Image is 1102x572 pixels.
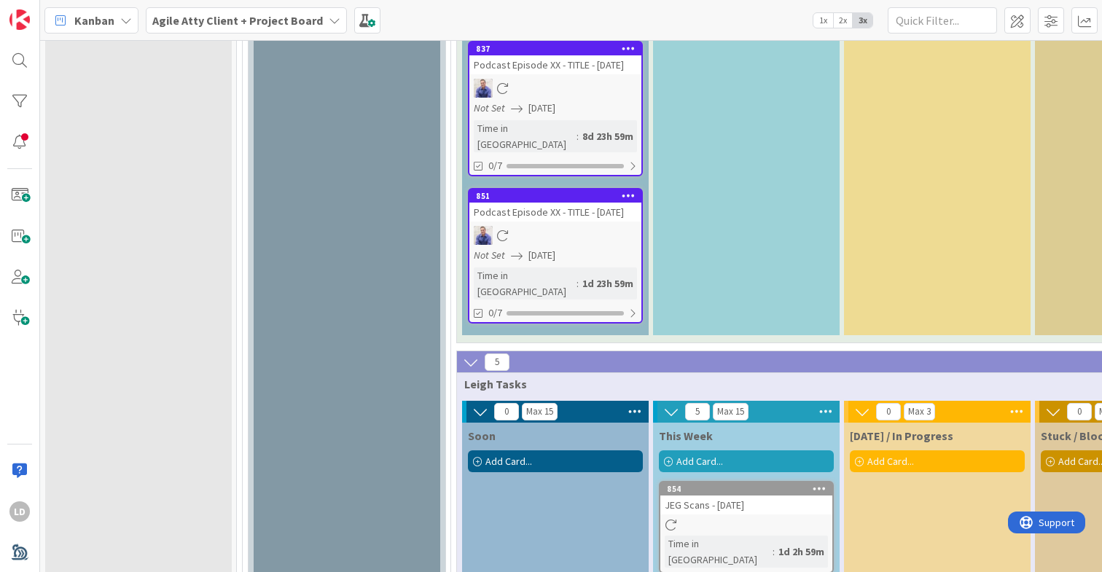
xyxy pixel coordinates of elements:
[867,455,914,468] span: Add Card...
[660,482,832,495] div: 854
[888,7,997,34] input: Quick Filter...
[526,408,553,415] div: Max 15
[474,79,493,98] img: JG
[485,455,532,468] span: Add Card...
[1067,403,1092,420] span: 0
[469,189,641,203] div: 851
[853,13,872,28] span: 3x
[474,120,577,152] div: Time in [GEOGRAPHIC_DATA]
[74,12,114,29] span: Kanban
[474,248,505,262] i: Not Set
[528,101,555,116] span: [DATE]
[577,128,579,144] span: :
[9,9,30,30] img: Visit kanbanzone.com
[474,267,577,299] div: Time in [GEOGRAPHIC_DATA]
[474,101,505,114] i: Not Set
[9,501,30,522] div: LD
[488,305,502,321] span: 0/7
[469,42,641,55] div: 837
[469,42,641,74] div: 837Podcast Episode XX - TITLE - [DATE]
[850,428,953,443] span: Today / In Progress
[469,203,641,222] div: Podcast Episode XX - TITLE - [DATE]
[665,536,773,568] div: Time in [GEOGRAPHIC_DATA]
[494,403,519,420] span: 0
[476,44,641,54] div: 837
[717,408,744,415] div: Max 15
[676,455,723,468] span: Add Card...
[659,428,713,443] span: This Week
[908,408,931,415] div: Max 3
[485,353,509,371] span: 5
[876,403,901,420] span: 0
[152,13,323,28] b: Agile Atty Client + Project Board
[685,403,710,420] span: 5
[579,275,637,291] div: 1d 23h 59m
[813,13,833,28] span: 1x
[488,158,502,173] span: 0/7
[660,482,832,514] div: 854JEG Scans - [DATE]
[476,191,641,201] div: 851
[773,544,775,560] span: :
[468,428,496,443] span: Soon
[469,55,641,74] div: Podcast Episode XX - TITLE - [DATE]
[577,275,579,291] span: :
[474,226,493,245] img: JG
[660,495,832,514] div: JEG Scans - [DATE]
[667,484,832,494] div: 854
[469,79,641,98] div: JG
[469,226,641,245] div: JG
[9,542,30,563] img: avatar
[31,2,66,20] span: Support
[579,128,637,144] div: 8d 23h 59m
[528,248,555,263] span: [DATE]
[469,189,641,222] div: 851Podcast Episode XX - TITLE - [DATE]
[833,13,853,28] span: 2x
[775,544,828,560] div: 1d 2h 59m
